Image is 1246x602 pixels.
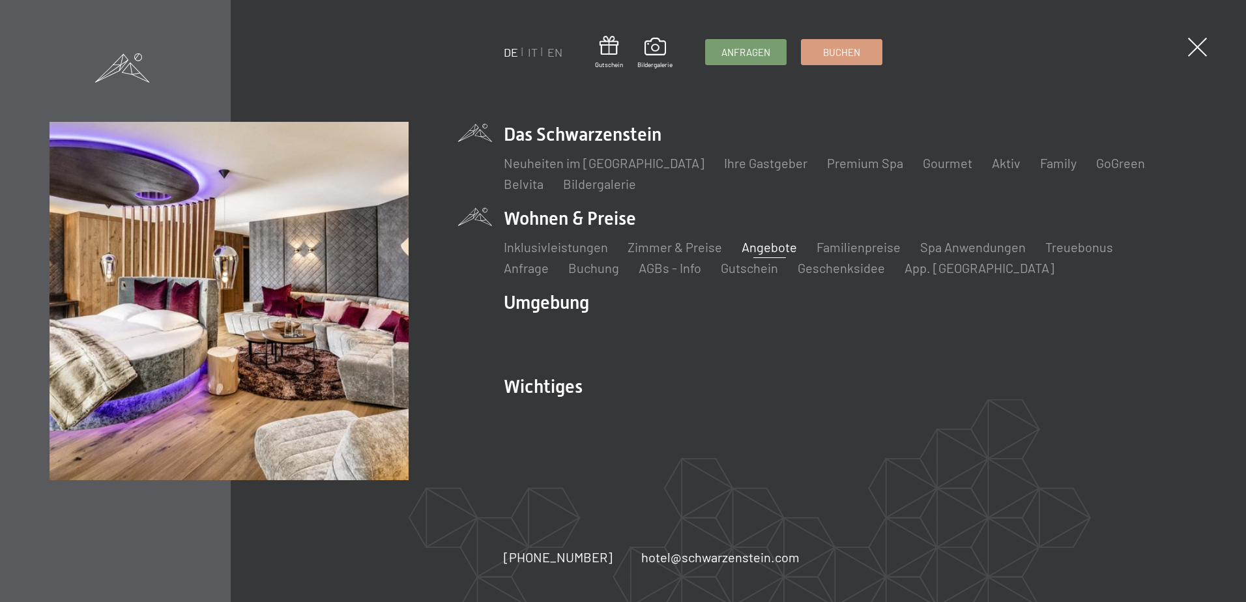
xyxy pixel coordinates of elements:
a: Premium Spa [827,155,903,171]
a: Buchung [568,260,619,276]
a: Angebote [742,239,797,255]
a: Geschenksidee [798,260,885,276]
a: EN [547,45,562,59]
a: DE [504,45,518,59]
a: Anfragen [706,40,786,64]
a: Belvita [504,176,543,192]
a: Bildergalerie [563,176,636,192]
a: Inklusivleistungen [504,239,608,255]
a: Familienpreise [817,239,901,255]
a: Ihre Gastgeber [724,155,807,171]
a: Treuebonus [1045,239,1113,255]
a: Family [1040,155,1077,171]
a: [PHONE_NUMBER] [504,548,613,566]
span: Bildergalerie [637,60,673,69]
span: [PHONE_NUMBER] [504,549,613,565]
a: Gutschein [721,260,778,276]
a: Aktiv [992,155,1021,171]
a: Bildergalerie [637,38,673,69]
a: Neuheiten im [GEOGRAPHIC_DATA] [504,155,704,171]
a: Anfrage [504,260,549,276]
a: Spa Anwendungen [920,239,1026,255]
a: App. [GEOGRAPHIC_DATA] [905,260,1054,276]
a: Gourmet [923,155,972,171]
a: Gutschein [595,36,623,69]
a: Buchen [802,40,882,64]
a: hotel@schwarzenstein.com [641,548,800,566]
a: Zimmer & Preise [628,239,722,255]
span: Anfragen [721,46,770,59]
span: Gutschein [595,60,623,69]
a: GoGreen [1096,155,1145,171]
a: IT [528,45,538,59]
span: Buchen [823,46,860,59]
a: AGBs - Info [639,260,701,276]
